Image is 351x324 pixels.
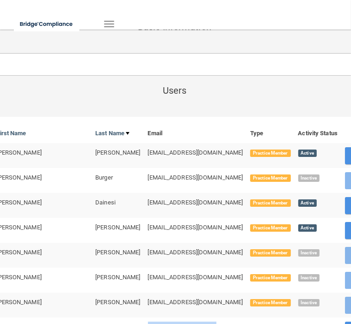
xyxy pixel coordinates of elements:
th: Activity Status [295,124,342,143]
span: Burger [95,174,113,181]
span: Practice Member [250,150,290,157]
span: [EMAIL_ADDRESS][DOMAIN_NAME] [148,274,243,281]
th: Email [144,124,247,143]
span: [PERSON_NAME] [95,149,140,156]
th: Type [246,124,294,143]
span: [EMAIL_ADDRESS][DOMAIN_NAME] [148,224,243,231]
span: Practice Member [250,199,290,207]
span: Practice Member [250,224,290,232]
span: Practice Member [250,174,290,182]
span: [EMAIL_ADDRESS][DOMAIN_NAME] [148,199,243,206]
a: Last Name [95,128,129,139]
span: [PERSON_NAME] [95,299,140,306]
span: Inactive [298,174,320,182]
span: [EMAIL_ADDRESS][DOMAIN_NAME] [148,149,243,156]
span: Dainesi [95,199,116,206]
img: bridge_compliance_login_screen.278c3ca4.svg [14,15,80,34]
span: [PERSON_NAME] [95,249,140,256]
span: [EMAIL_ADDRESS][DOMAIN_NAME] [148,249,243,256]
span: [PERSON_NAME] [95,224,140,231]
span: [PERSON_NAME] [95,274,140,281]
span: Active [298,224,317,232]
span: [EMAIL_ADDRESS][DOMAIN_NAME] [148,299,243,306]
span: Inactive [298,249,320,257]
span: [EMAIL_ADDRESS][DOMAIN_NAME] [148,174,243,181]
iframe: Drift Widget Chat Controller [191,274,340,310]
span: Practice Member [250,249,290,257]
span: Active [298,199,317,207]
span: Active [298,150,317,157]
